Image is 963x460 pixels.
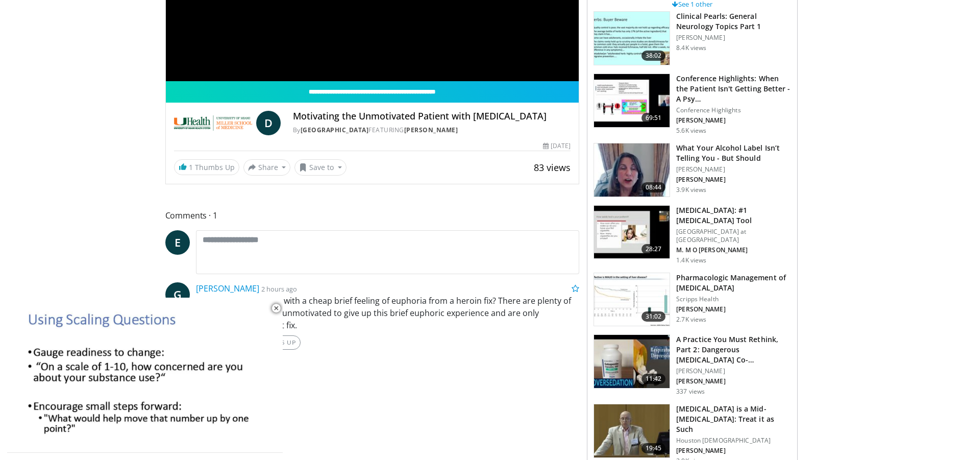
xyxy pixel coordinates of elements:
[676,44,706,52] p: 8.4K views
[676,305,791,313] p: [PERSON_NAME]
[676,34,791,42] p: [PERSON_NAME]
[174,159,239,175] a: 1 Thumbs Up
[594,11,791,65] a: 38:02 Clinical Pearls: General Neurology Topics Part 1 [PERSON_NAME] 8.4K views
[293,126,571,135] div: By FEATURING
[266,298,286,319] button: Close
[594,143,791,197] a: 08:44 What Your Alcohol Label Isn’t Telling You - But Should [PERSON_NAME] [PERSON_NAME] 3.9K views
[676,388,705,396] p: 337 views
[196,295,580,331] p: How can you compete with a cheap brief feeling of euphoria from a heroin fix? There are plenty of...
[594,273,791,327] a: 31:02 Pharmacologic Management of [MEDICAL_DATA] Scripps Health [PERSON_NAME] 2.7K views
[676,273,791,293] h3: Pharmacologic Management of [MEDICAL_DATA]
[594,273,670,326] img: b20a009e-c028-45a8-b15f-eefb193e12bc.150x105_q85_crop-smart_upscale.jpg
[594,205,791,264] a: 28:27 [MEDICAL_DATA]: #1 [MEDICAL_DATA] Tool [GEOGRAPHIC_DATA] at [GEOGRAPHIC_DATA] M. M O [PERSO...
[243,159,291,176] button: Share
[676,143,791,163] h3: What Your Alcohol Label Isn’t Telling You - But Should
[404,126,458,134] a: [PERSON_NAME]
[196,283,259,294] a: [PERSON_NAME]
[676,367,791,375] p: [PERSON_NAME]
[676,256,706,264] p: 1.4K views
[676,246,791,254] p: M. M O [PERSON_NAME]
[676,447,791,455] p: [PERSON_NAME]
[676,74,791,104] h3: Conference Highlights: When the Patient Isn't Getting Better - A Psy…
[256,111,281,135] a: D
[7,298,283,453] video-js: Video Player
[676,176,791,184] p: [PERSON_NAME]
[594,143,670,197] img: 09bfd019-53f6-42aa-b76c-a75434d8b29a.150x105_q85_crop-smart_upscale.jpg
[641,182,666,192] span: 08:44
[676,205,791,226] h3: [MEDICAL_DATA]: #1 [MEDICAL_DATA] Tool
[641,244,666,254] span: 28:27
[676,11,791,32] h3: Clinical Pearls: General Neurology Topics Part 1
[165,282,190,307] a: G
[676,377,791,385] p: [PERSON_NAME]
[641,51,666,61] span: 38:02
[676,334,791,365] h3: A Practice You Must Rethink, Part 2: Dangerous [MEDICAL_DATA] Co-Prescribing…
[676,116,791,125] p: [PERSON_NAME]
[641,113,666,123] span: 69:51
[676,295,791,303] p: Scripps Health
[641,443,666,453] span: 19:45
[594,74,670,127] img: 4362ec9e-0993-4580-bfd4-8e18d57e1d49.150x105_q85_crop-smart_upscale.jpg
[676,165,791,174] p: [PERSON_NAME]
[594,12,670,65] img: 91ec4e47-6cc3-4d45-a77d-be3eb23d61cb.150x105_q85_crop-smart_upscale.jpg
[261,284,297,294] small: 2 hours ago
[676,437,791,445] p: Houston [DEMOGRAPHIC_DATA]
[594,334,791,396] a: 11:42 A Practice You Must Rethink, Part 2: Dangerous [MEDICAL_DATA] Co-Prescribing… [PERSON_NAME]...
[189,162,193,172] span: 1
[594,335,670,388] img: ec459b12-bccd-4d1e-b6fc-05684403761d.150x105_q85_crop-smart_upscale.jpg
[676,186,706,194] p: 3.9K views
[294,159,347,176] button: Save to
[641,374,666,384] span: 11:42
[594,74,791,135] a: 69:51 Conference Highlights: When the Patient Isn't Getting Better - A Psy… Conference Highlights...
[165,209,580,222] span: Comments 1
[641,311,666,322] span: 31:02
[174,111,252,135] img: University of Miami
[293,111,571,122] h4: Motivating the Unmotivated Patient with [MEDICAL_DATA]
[165,230,190,255] a: E
[676,127,706,135] p: 5.6K views
[534,161,571,174] span: 83 views
[676,404,791,434] h3: [MEDICAL_DATA] is a Mid-[MEDICAL_DATA]: Treat it as Such
[594,404,670,457] img: 747e94ab-1cae-4bba-8046-755ed87a7908.150x105_q85_crop-smart_upscale.jpg
[594,206,670,259] img: 88f7a9dd-1da1-4c5c-8011-5b3372b18c1f.150x105_q85_crop-smart_upscale.jpg
[676,106,791,114] p: Conference Highlights
[676,228,791,244] p: [GEOGRAPHIC_DATA] at [GEOGRAPHIC_DATA]
[301,126,369,134] a: [GEOGRAPHIC_DATA]
[676,316,706,324] p: 2.7K views
[543,141,571,151] div: [DATE]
